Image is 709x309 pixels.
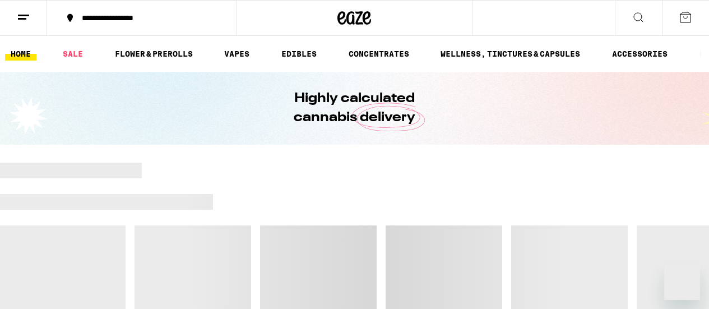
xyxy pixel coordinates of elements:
iframe: Button to launch messaging window [664,264,700,300]
a: CONCENTRATES [343,47,415,61]
a: EDIBLES [276,47,322,61]
a: HOME [5,47,36,61]
a: FLOWER & PREROLLS [109,47,198,61]
a: ACCESSORIES [606,47,673,61]
a: WELLNESS, TINCTURES & CAPSULES [435,47,586,61]
h1: Highly calculated cannabis delivery [262,89,447,127]
a: SALE [57,47,89,61]
a: VAPES [219,47,255,61]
